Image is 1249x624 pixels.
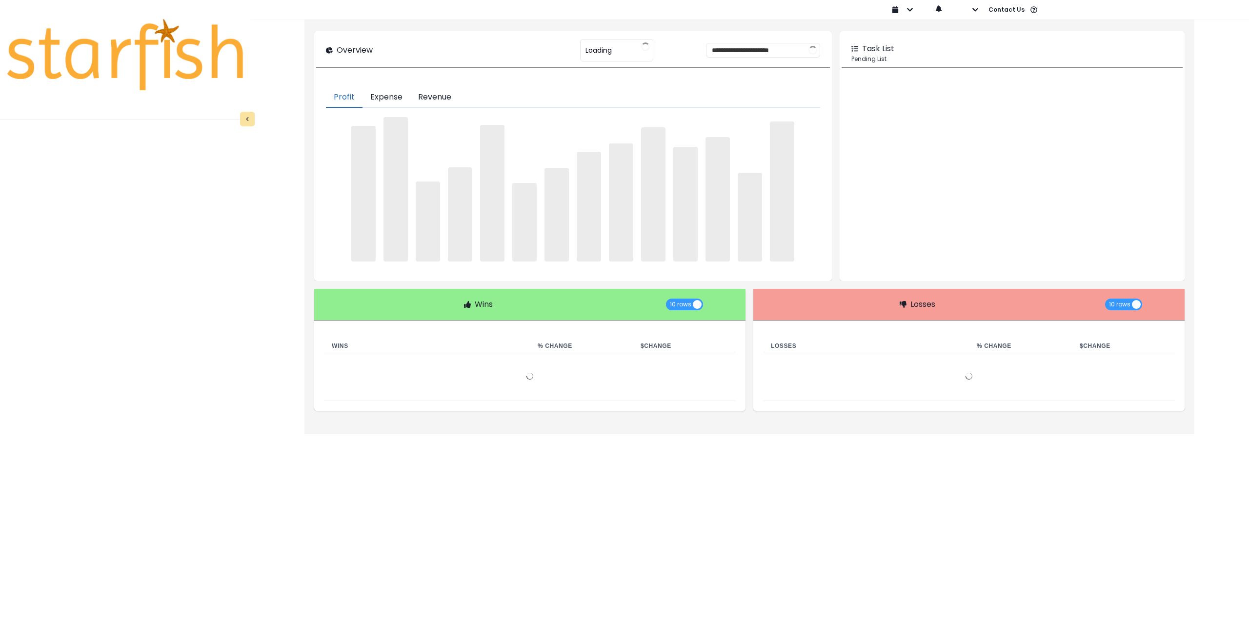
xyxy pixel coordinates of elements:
span: ‌ [577,152,601,262]
button: Revenue [410,87,459,108]
button: Profit [326,87,363,108]
span: Loading [585,40,612,60]
th: $ Change [633,340,736,352]
th: % Change [530,340,633,352]
span: ‌ [351,126,376,261]
p: Pending List [851,55,1173,63]
span: ‌ [480,125,504,261]
span: 10 rows [1109,299,1130,310]
span: ‌ [609,143,633,262]
span: ‌ [673,147,698,261]
p: Losses [910,299,935,310]
span: ‌ [705,137,730,261]
p: Overview [337,44,373,56]
span: ‌ [544,168,569,262]
span: ‌ [448,167,472,261]
span: ‌ [641,127,665,261]
p: Task List [862,43,894,55]
span: ‌ [738,173,762,261]
span: ‌ [512,183,537,261]
p: Wins [475,299,493,310]
th: $ Change [1072,340,1175,352]
span: ‌ [416,181,440,262]
th: Wins [324,340,530,352]
th: Losses [763,340,969,352]
span: 10 rows [670,299,691,310]
button: Expense [363,87,410,108]
span: ‌ [770,121,794,262]
span: ‌ [383,117,408,262]
th: % Change [969,340,1072,352]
